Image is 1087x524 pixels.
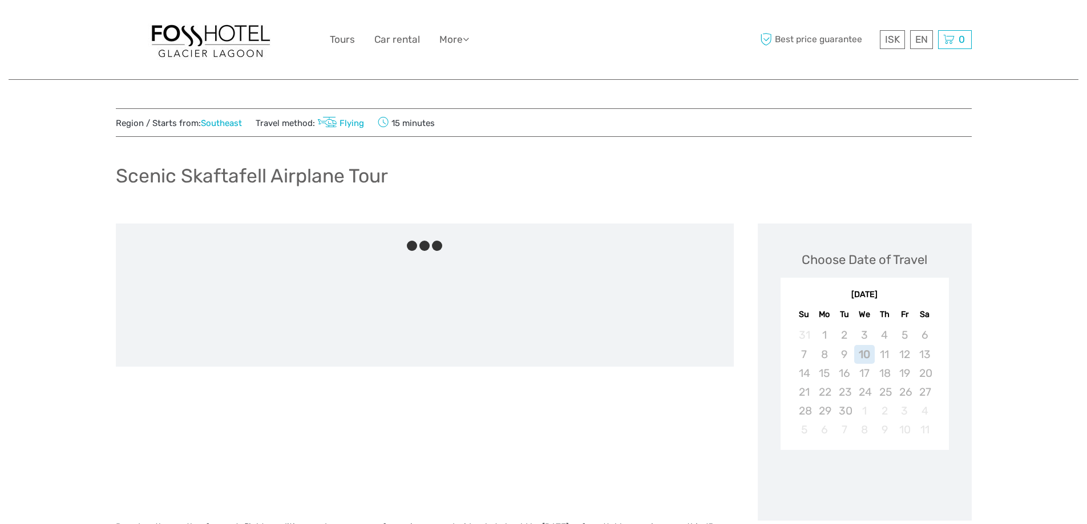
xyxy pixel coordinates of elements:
div: Su [794,307,814,322]
div: Not available Wednesday, September 10th, 2025 [854,345,874,364]
div: Not available Thursday, September 11th, 2025 [875,345,895,364]
div: Not available Saturday, September 6th, 2025 [915,326,935,344]
div: Not available Saturday, October 11th, 2025 [915,420,935,439]
div: Sa [915,307,935,322]
h1: Scenic Skaftafell Airplane Tour [116,164,388,188]
a: More [439,31,469,48]
div: Not available Tuesday, October 7th, 2025 [834,420,854,439]
div: Not available Tuesday, September 23rd, 2025 [834,383,854,401]
div: Tu [834,307,854,322]
div: Not available Friday, September 12th, 2025 [895,345,915,364]
div: Not available Saturday, September 13th, 2025 [915,345,935,364]
div: Not available Monday, September 15th, 2025 [814,364,834,383]
div: Not available Friday, October 3rd, 2025 [895,401,915,420]
a: Car rental [374,31,420,48]
div: Not available Tuesday, September 16th, 2025 [834,364,854,383]
div: Not available Sunday, October 5th, 2025 [794,420,814,439]
div: Not available Wednesday, October 1st, 2025 [854,401,874,420]
div: Choose Date of Travel [802,251,927,269]
span: Travel method: [256,115,365,131]
div: Not available Friday, September 26th, 2025 [895,383,915,401]
div: Not available Friday, September 19th, 2025 [895,364,915,383]
div: Not available Sunday, September 28th, 2025 [794,401,814,420]
div: Mo [814,307,834,322]
div: Fr [895,307,915,322]
div: Not available Monday, September 8th, 2025 [814,345,834,364]
span: 15 minutes [378,115,435,131]
img: 1303-6910c56d-1cb8-4c54-b886-5f11292459f5_logo_big.jpg [148,19,273,60]
div: Loading... [861,480,868,487]
div: Not available Friday, October 10th, 2025 [895,420,915,439]
span: ISK [885,34,900,45]
span: 0 [957,34,967,45]
div: Not available Monday, September 29th, 2025 [814,401,834,420]
div: Not available Thursday, October 9th, 2025 [875,420,895,439]
div: Th [875,307,895,322]
div: Not available Monday, October 6th, 2025 [814,420,834,439]
div: Not available Sunday, August 31st, 2025 [794,326,814,344]
div: Not available Saturday, September 27th, 2025 [915,383,935,401]
div: Not available Saturday, September 20th, 2025 [915,364,935,383]
div: Not available Monday, September 22nd, 2025 [814,383,834,401]
div: Not available Thursday, October 2nd, 2025 [875,401,895,420]
div: Not available Wednesday, September 17th, 2025 [854,364,874,383]
a: Flying [315,118,365,128]
div: Not available Tuesday, September 9th, 2025 [834,345,854,364]
div: Not available Thursday, September 4th, 2025 [875,326,895,344]
div: Not available Saturday, October 4th, 2025 [915,401,935,420]
div: Not available Sunday, September 14th, 2025 [794,364,814,383]
div: Not available Sunday, September 7th, 2025 [794,345,814,364]
div: Not available Tuesday, September 30th, 2025 [834,401,854,420]
div: Not available Thursday, September 25th, 2025 [875,383,895,401]
div: EN [910,30,933,49]
div: Not available Tuesday, September 2nd, 2025 [834,326,854,344]
div: Not available Wednesday, September 24th, 2025 [854,383,874,401]
span: Region / Starts from: [116,117,242,129]
a: Southeast [201,118,242,128]
div: Not available Wednesday, October 8th, 2025 [854,420,874,439]
div: Not available Monday, September 1st, 2025 [814,326,834,344]
div: [DATE] [781,289,949,301]
div: Not available Friday, September 5th, 2025 [895,326,915,344]
div: Not available Thursday, September 18th, 2025 [875,364,895,383]
div: month 2025-09 [784,326,945,439]
a: Tours [330,31,355,48]
div: Not available Sunday, September 21st, 2025 [794,383,814,401]
span: Best price guarantee [758,30,877,49]
div: Not available Wednesday, September 3rd, 2025 [854,326,874,344]
div: We [854,307,874,322]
